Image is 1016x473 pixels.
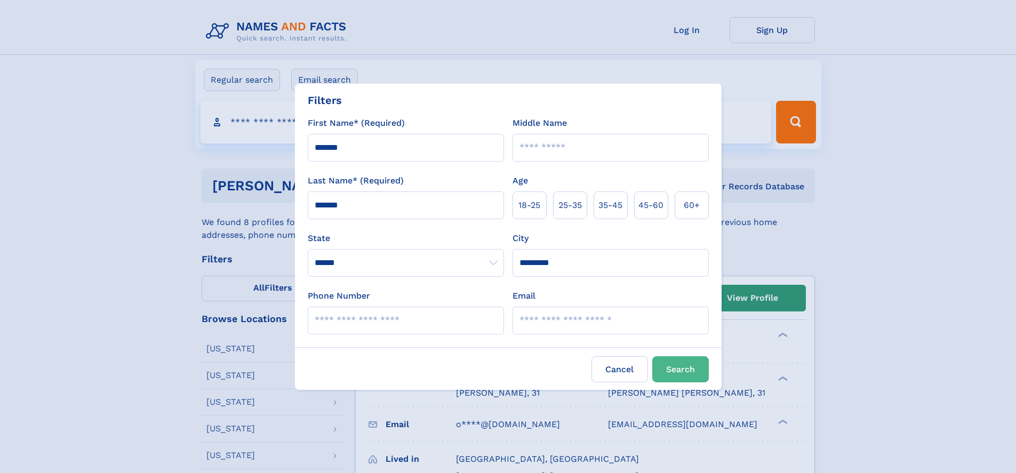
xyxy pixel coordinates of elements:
label: City [513,232,529,245]
label: Email [513,290,535,302]
span: 35‑45 [598,199,622,212]
span: 60+ [684,199,700,212]
span: 45‑60 [638,199,663,212]
label: First Name* (Required) [308,117,405,130]
label: Middle Name [513,117,567,130]
label: Phone Number [308,290,370,302]
span: 25‑35 [558,199,582,212]
label: Age [513,174,528,187]
label: Cancel [591,356,648,382]
label: Last Name* (Required) [308,174,404,187]
button: Search [652,356,709,382]
div: Filters [308,92,342,108]
label: State [308,232,504,245]
span: 18‑25 [518,199,540,212]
